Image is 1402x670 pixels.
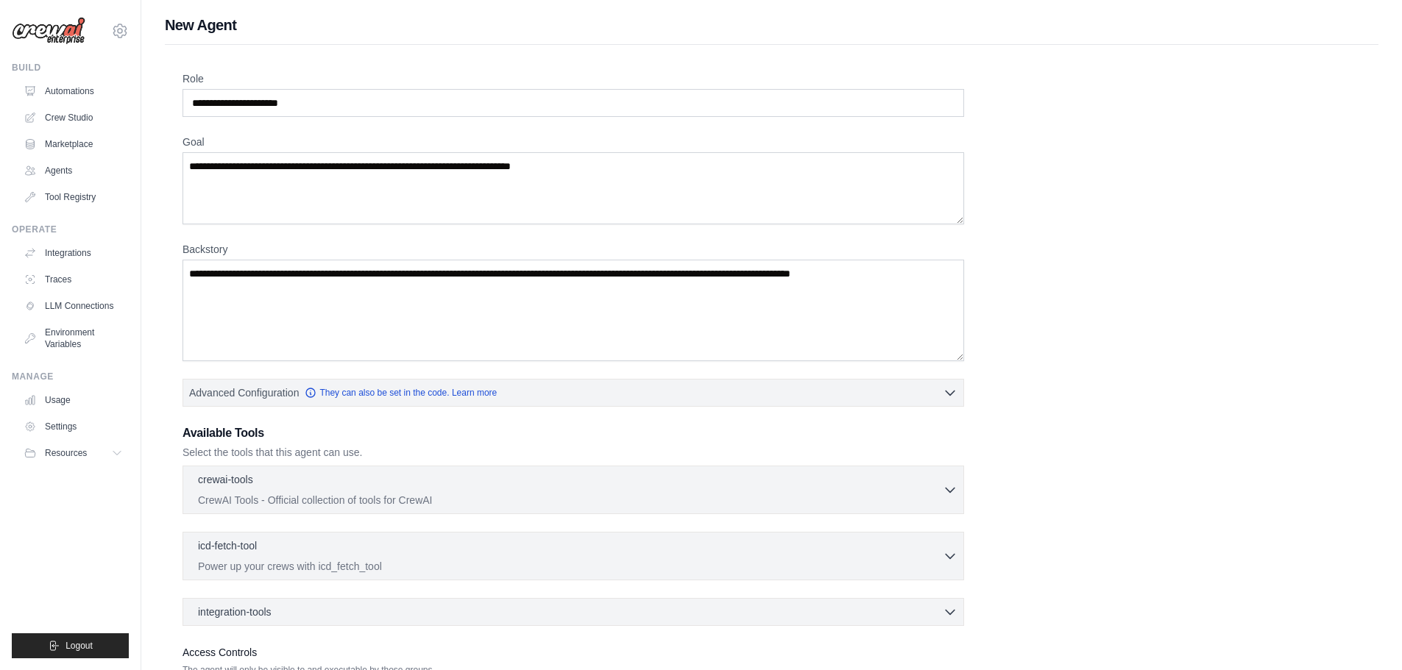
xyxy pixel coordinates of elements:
button: crewai-tools CrewAI Tools - Official collection of tools for CrewAI [189,472,957,507]
a: Marketplace [18,132,129,156]
span: Resources [45,447,87,459]
a: Agents [18,159,129,182]
div: Build [12,62,129,74]
div: Operate [12,224,129,235]
label: Role [183,71,964,86]
label: Goal [183,135,964,149]
a: Environment Variables [18,321,129,356]
span: Advanced Configuration [189,385,299,400]
p: Select the tools that this agent can use. [183,445,964,460]
img: Logo [12,17,85,45]
label: Backstory [183,242,964,257]
button: Logout [12,633,129,658]
a: Usage [18,388,129,412]
a: LLM Connections [18,294,129,318]
a: Automations [18,79,129,103]
p: crewai-tools [198,472,253,487]
a: Settings [18,415,129,438]
p: CrewAI Tools - Official collection of tools for CrewAI [198,493,943,507]
a: Tool Registry [18,185,129,209]
span: Logout [66,640,93,652]
button: integration-tools [189,605,957,619]
p: icd-fetch-tool [198,538,257,553]
button: icd-fetch-tool Power up your crews with icd_fetch_tool [189,538,957,574]
label: Access Controls [183,644,964,661]
div: Manage [12,371,129,382]
a: They can also be set in the code. Learn more [305,387,497,399]
h1: New Agent [165,15,1378,35]
span: integration-tools [198,605,272,619]
a: Integrations [18,241,129,265]
button: Resources [18,441,129,465]
p: Power up your crews with icd_fetch_tool [198,559,943,574]
button: Advanced Configuration They can also be set in the code. Learn more [183,379,963,406]
a: Traces [18,268,129,291]
h3: Available Tools [183,424,964,442]
a: Crew Studio [18,106,129,129]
